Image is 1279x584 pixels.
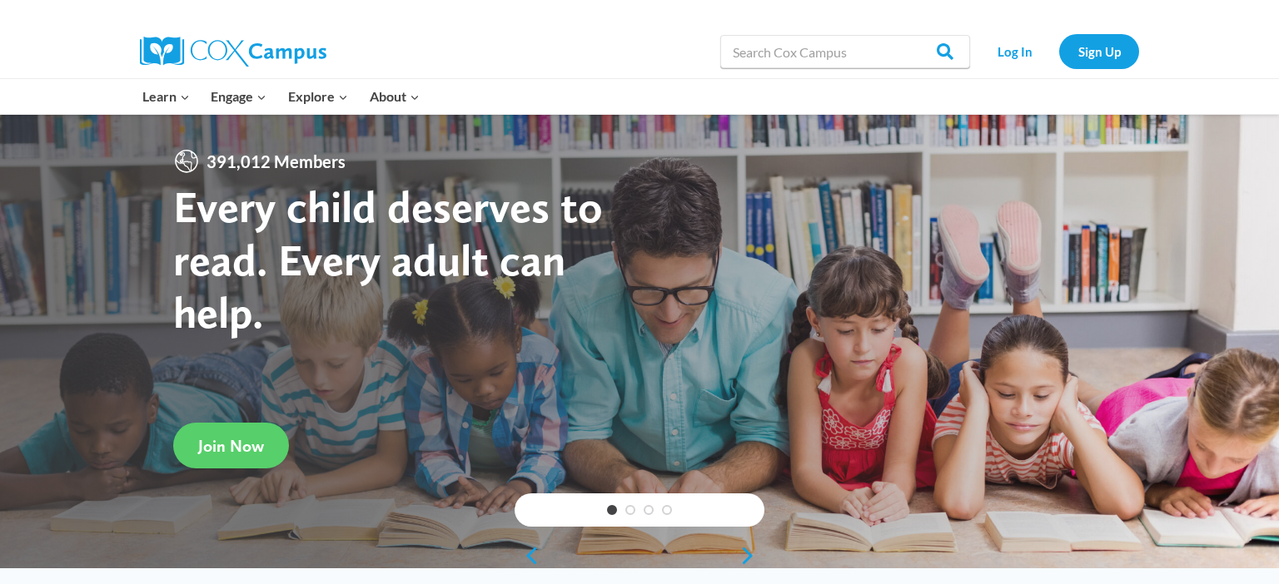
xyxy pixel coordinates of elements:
span: Learn [142,86,190,107]
a: Join Now [173,423,289,468]
a: Log In [978,34,1051,68]
span: Join Now [198,436,264,456]
nav: Primary Navigation [132,79,430,114]
a: 4 [662,505,672,515]
span: 391,012 Members [200,148,352,175]
strong: Every child deserves to read. Every adult can help. [173,180,603,339]
span: Engage [211,86,266,107]
span: About [370,86,420,107]
nav: Secondary Navigation [978,34,1139,68]
a: 1 [607,505,617,515]
a: 3 [644,505,654,515]
div: content slider buttons [515,539,764,572]
a: previous [515,546,540,566]
a: Sign Up [1059,34,1139,68]
a: next [739,546,764,566]
img: Cox Campus [140,37,326,67]
a: 2 [625,505,635,515]
span: Explore [288,86,348,107]
input: Search Cox Campus [720,35,970,68]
